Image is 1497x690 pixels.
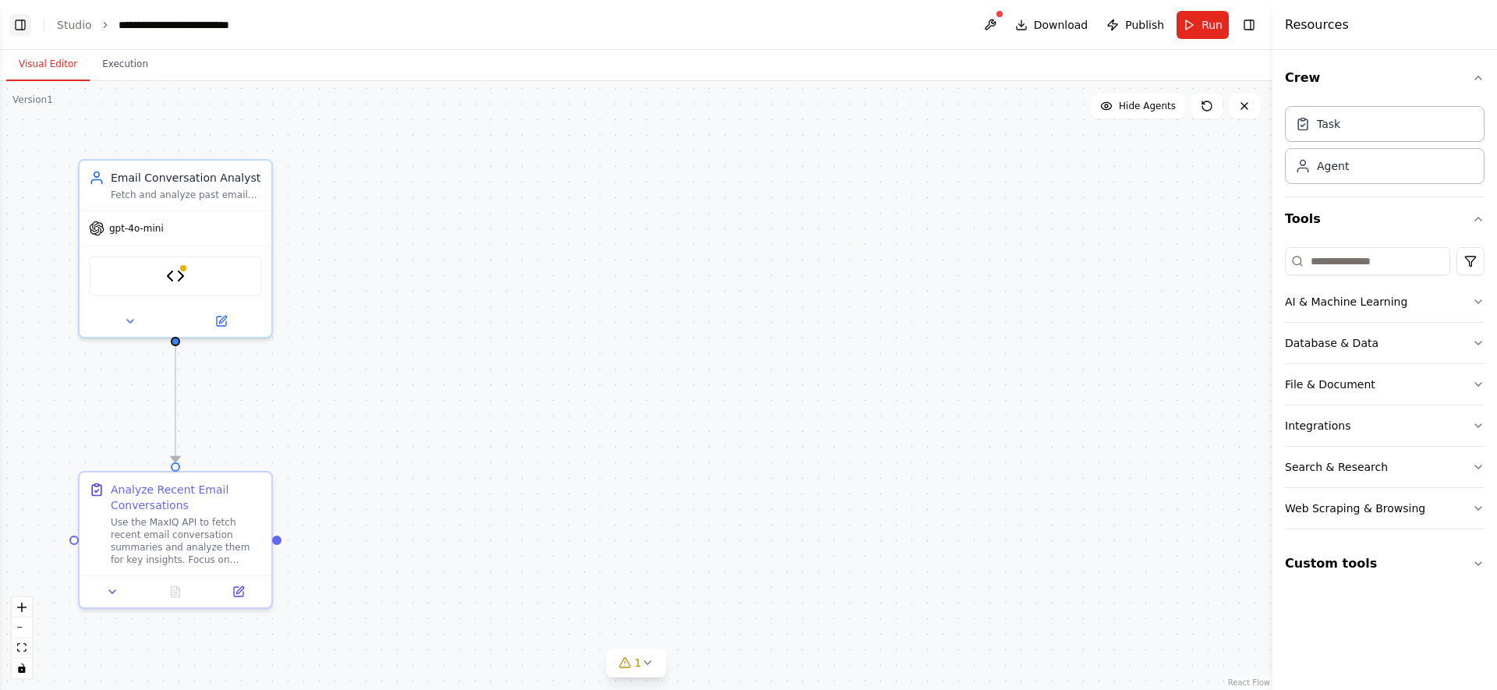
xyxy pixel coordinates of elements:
a: Studio [57,19,92,31]
button: Open in side panel [211,582,265,601]
div: AI & Machine Learning [1285,294,1407,310]
button: Execution [90,48,161,81]
span: gpt-4o-mini [109,222,164,235]
button: Hide Agents [1091,94,1185,119]
div: Web Scraping & Browsing [1285,501,1425,516]
div: Version 1 [12,94,53,106]
button: Hide right sidebar [1238,14,1260,36]
button: No output available [143,582,209,601]
a: React Flow attribution [1228,678,1270,687]
div: Crew [1285,100,1485,196]
div: File & Document [1285,377,1375,392]
button: Visual Editor [6,48,90,81]
button: Show left sidebar [9,14,31,36]
span: 1 [635,655,642,671]
div: React Flow controls [12,597,32,678]
div: Database & Data [1285,335,1378,351]
span: Hide Agents [1119,100,1176,112]
button: zoom out [12,617,32,638]
button: Web Scraping & Browsing [1285,488,1485,529]
button: zoom in [12,597,32,617]
span: Run [1201,17,1223,33]
div: Task [1317,116,1340,132]
div: Tools [1285,241,1485,542]
img: MaxIQ Email Summary Tool [166,267,185,285]
button: 1 [607,649,667,678]
div: Use the MaxIQ API to fetch recent email conversation summaries and analyze them for key insights.... [111,516,262,566]
div: Search & Research [1285,459,1388,475]
div: Fetch and analyze past email conversation summaries from [PERSON_NAME] to provide insights about ... [111,189,262,201]
button: Custom tools [1285,542,1485,586]
button: Download [1009,11,1095,39]
button: Search & Research [1285,447,1485,487]
button: Publish [1100,11,1170,39]
button: Run [1177,11,1229,39]
span: Download [1034,17,1088,33]
button: Database & Data [1285,323,1485,363]
h4: Resources [1285,16,1349,34]
div: Email Conversation Analyst [111,170,262,186]
button: Integrations [1285,405,1485,446]
div: Integrations [1285,418,1350,433]
button: Tools [1285,197,1485,241]
button: toggle interactivity [12,658,32,678]
div: Agent [1317,158,1349,174]
div: Analyze Recent Email Conversations [111,482,262,513]
button: AI & Machine Learning [1285,281,1485,322]
button: Crew [1285,56,1485,100]
div: Analyze Recent Email ConversationsUse the MaxIQ API to fetch recent email conversation summaries ... [78,471,273,609]
g: Edge from d1e60ecf-b422-4c6d-8cf7-7b9562c7c3af to 3ab59d53-fd6a-4ed9-a610-f320a3091d60 [168,346,183,462]
span: Publish [1125,17,1164,33]
button: File & Document [1285,364,1485,405]
button: fit view [12,638,32,658]
nav: breadcrumb [57,17,263,33]
button: Open in side panel [177,312,265,331]
div: Email Conversation AnalystFetch and analyze past email conversation summaries from [PERSON_NAME] ... [78,159,273,338]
